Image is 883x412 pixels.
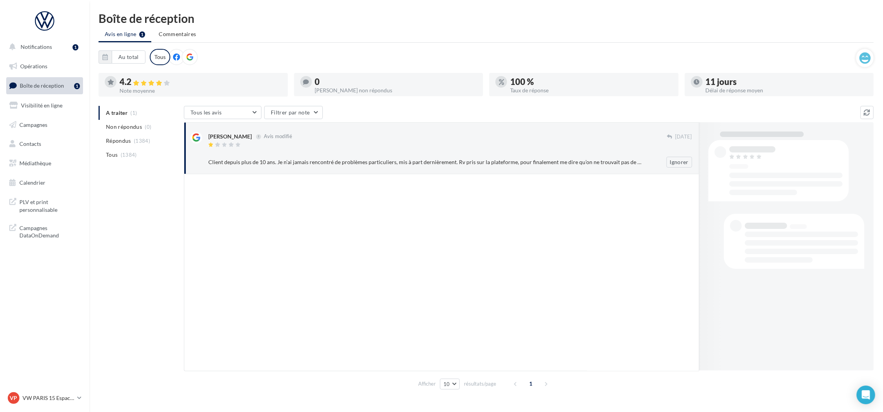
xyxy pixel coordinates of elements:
div: 100 % [510,78,672,86]
div: Délai de réponse moyen [706,88,868,93]
div: Note moyenne [119,88,282,93]
span: Contacts [19,140,41,147]
p: VW PARIS 15 Espace Suffren [23,394,74,402]
span: Médiathèque [19,160,51,166]
button: Au total [112,50,145,64]
a: Calendrier [5,175,85,191]
button: Filtrer par note [264,106,323,119]
span: 1 [525,377,537,390]
span: Avis modifié [264,133,292,140]
button: Au total [99,50,145,64]
a: Campagnes [5,117,85,133]
button: Notifications 1 [5,39,81,55]
a: Contacts [5,136,85,152]
a: Visibilité en ligne [5,97,85,114]
button: 10 [440,379,460,389]
span: Répondus [106,137,131,145]
span: Notifications [21,43,52,50]
a: Boîte de réception1 [5,77,85,94]
span: Visibilité en ligne [21,102,62,109]
div: 11 jours [706,78,868,86]
a: PLV et print personnalisable [5,194,85,216]
div: Boîte de réception [99,12,874,24]
span: résultats/page [464,380,496,388]
a: Médiathèque [5,155,85,171]
span: 10 [443,381,450,387]
span: Tous les avis [190,109,222,116]
div: 1 [73,44,78,50]
div: [PERSON_NAME] non répondus [315,88,477,93]
span: (1384) [121,152,137,158]
a: VP VW PARIS 15 Espace Suffren [6,391,83,405]
button: Ignorer [667,157,692,168]
span: Calendrier [19,179,45,186]
span: Campagnes DataOnDemand [19,223,80,239]
div: Client depuis plus de 10 ans. Je n’ai jamais rencontré de problèmes particuliers, mis à part dern... [208,158,642,166]
a: Opérations [5,58,85,74]
div: 4.2 [119,78,282,87]
span: Non répondus [106,123,142,131]
a: Campagnes DataOnDemand [5,220,85,242]
div: Taux de réponse [510,88,672,93]
span: Afficher [418,380,436,388]
span: Boîte de réception [20,82,64,89]
span: PLV et print personnalisable [19,197,80,213]
span: [DATE] [675,133,692,140]
span: Opérations [20,63,47,69]
span: Campagnes [19,121,47,128]
div: 1 [74,83,80,89]
div: Tous [150,49,170,65]
div: [PERSON_NAME] [208,133,252,140]
span: Commentaires [159,30,196,38]
span: Tous [106,151,118,159]
span: VP [10,394,17,402]
div: 0 [315,78,477,86]
span: (0) [145,124,152,130]
div: Open Intercom Messenger [857,386,875,404]
button: Tous les avis [184,106,261,119]
span: (1384) [134,138,150,144]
